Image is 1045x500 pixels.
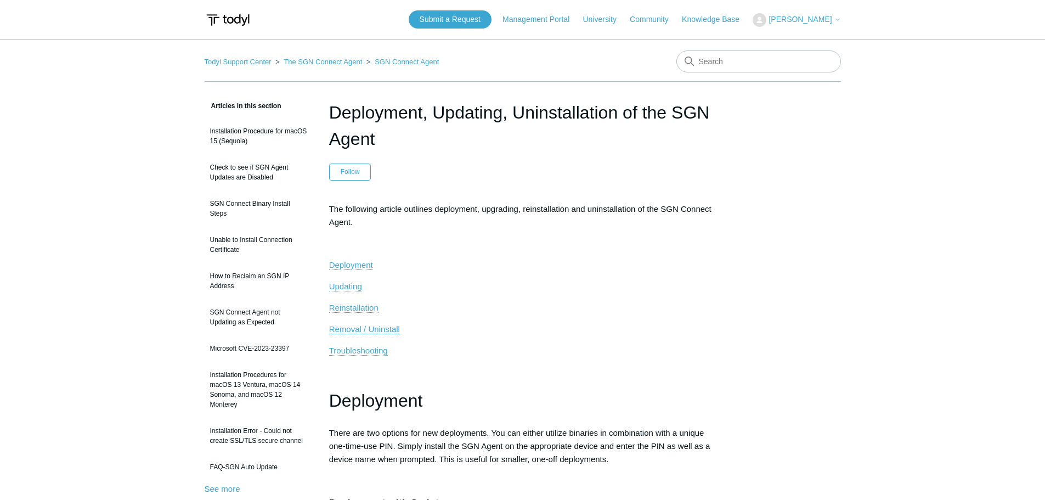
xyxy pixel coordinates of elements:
a: Updating [329,282,362,291]
a: University [583,14,627,25]
a: Unable to Install Connection Certificate [205,229,313,260]
a: Installation Procedures for macOS 13 Ventura, macOS 14 Sonoma, and macOS 12 Monterey [205,364,313,415]
span: [PERSON_NAME] [769,15,832,24]
span: Troubleshooting [329,346,388,355]
a: SGN Connect Agent not Updating as Expected [205,302,313,333]
a: Knowledge Base [682,14,750,25]
a: Submit a Request [409,10,492,29]
a: Reinstallation [329,303,379,313]
span: Deployment [329,260,373,269]
input: Search [676,50,841,72]
span: Articles in this section [205,102,281,110]
a: How to Reclaim an SGN IP Address [205,266,313,296]
span: Reinstallation [329,303,379,312]
button: [PERSON_NAME] [753,13,840,27]
a: Deployment [329,260,373,270]
span: There are two options for new deployments. You can either utilize binaries in combination with a ... [329,428,710,464]
img: Todyl Support Center Help Center home page [205,10,251,30]
li: The SGN Connect Agent [273,58,364,66]
a: See more [205,484,240,493]
a: FAQ-SGN Auto Update [205,457,313,477]
a: Installation Procedure for macOS 15 (Sequoia) [205,121,313,151]
a: Todyl Support Center [205,58,272,66]
a: Removal / Uninstall [329,324,400,334]
a: Community [630,14,680,25]
span: Deployment [329,391,423,411]
a: SGN Connect Binary Install Steps [205,193,313,224]
a: SGN Connect Agent [375,58,439,66]
a: Troubleshooting [329,346,388,356]
a: The SGN Connect Agent [284,58,362,66]
button: Follow Article [329,164,371,180]
a: Installation Error - Could not create SSL/TLS secure channel [205,420,313,451]
li: SGN Connect Agent [364,58,439,66]
a: Management Portal [502,14,580,25]
a: Microsoft CVE-2023-23397 [205,338,313,359]
h1: Deployment, Updating, Uninstallation of the SGN Agent [329,99,716,152]
a: Check to see if SGN Agent Updates are Disabled [205,157,313,188]
li: Todyl Support Center [205,58,274,66]
span: The following article outlines deployment, upgrading, reinstallation and uninstallation of the SG... [329,204,711,227]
